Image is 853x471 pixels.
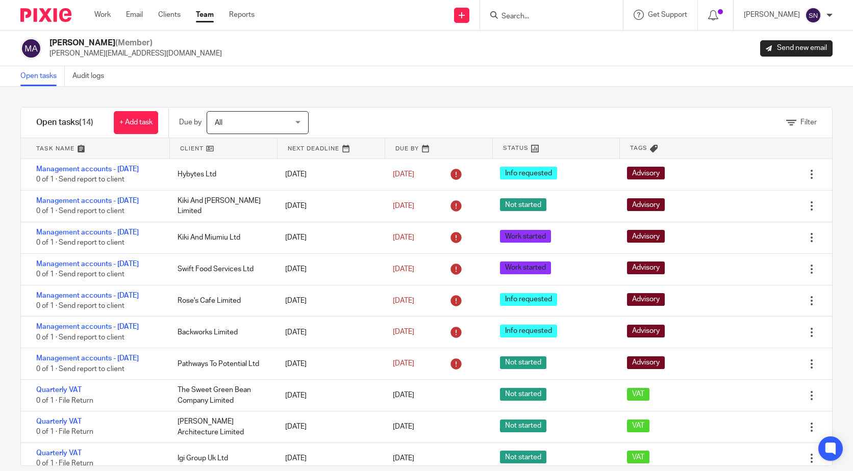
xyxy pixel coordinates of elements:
[627,261,665,274] span: Advisory
[215,119,222,126] span: All
[500,261,551,274] span: Work started
[627,198,665,211] span: Advisory
[275,354,383,374] div: [DATE]
[275,416,383,437] div: [DATE]
[500,293,557,306] span: Info requested
[36,229,139,236] a: Management accounts - [DATE]
[393,234,414,241] span: [DATE]
[79,118,93,126] span: (14)
[500,167,557,179] span: Info requested
[275,322,383,343] div: [DATE]
[20,38,42,59] img: svg%3E
[648,11,687,18] span: Get Support
[229,10,255,20] a: Reports
[393,329,414,336] span: [DATE]
[275,291,383,311] div: [DATE]
[805,7,821,23] img: svg%3E
[36,292,139,299] a: Management accounts - [DATE]
[500,356,546,369] span: Not started
[627,451,649,463] span: VAT
[275,196,383,216] div: [DATE]
[36,450,82,457] a: Quarterly VAT
[627,356,665,369] span: Advisory
[36,355,139,362] a: Management accounts - [DATE]
[36,429,93,436] span: 0 of 1 · File Return
[36,365,124,373] span: 0 of 1 · Send report to client
[36,166,139,173] a: Management accounts - [DATE]
[500,230,551,243] span: Work started
[167,322,275,343] div: Backworks Limited
[275,448,383,468] div: [DATE]
[36,418,82,425] a: Quarterly VAT
[393,360,414,368] span: [DATE]
[115,39,153,47] span: (Member)
[49,48,222,59] p: [PERSON_NAME][EMAIL_ADDRESS][DOMAIN_NAME]
[72,66,112,86] a: Audit logs
[36,239,124,246] span: 0 of 1 · Send report to client
[627,420,649,432] span: VAT
[167,164,275,185] div: Hybytes Ltd
[36,176,124,184] span: 0 of 1 · Send report to client
[36,271,124,278] span: 0 of 1 · Send report to client
[36,334,124,341] span: 0 of 1 · Send report to client
[744,10,800,20] p: [PERSON_NAME]
[20,66,65,86] a: Open tasks
[393,297,414,304] span: [DATE]
[36,323,139,330] a: Management accounts - [DATE]
[500,198,546,211] span: Not started
[114,111,158,134] a: + Add task
[393,455,414,462] span: [DATE]
[167,227,275,248] div: Kiki And Miumiu Ltd
[627,167,665,179] span: Advisory
[36,302,124,309] span: 0 of 1 · Send report to client
[167,411,275,442] div: [PERSON_NAME] Architecture Limited
[500,12,592,21] input: Search
[196,10,214,20] a: Team
[500,451,546,463] span: Not started
[500,388,546,401] span: Not started
[167,259,275,279] div: Swift Food Services Ltd
[36,197,139,204] a: Management accounts - [DATE]
[760,40,833,57] a: Send new email
[167,380,275,411] div: The Sweet Green Bean Company Limited
[275,227,383,248] div: [DATE]
[393,171,414,178] span: [DATE]
[275,385,383,406] div: [DATE]
[627,293,665,306] span: Advisory
[393,202,414,210] span: [DATE]
[36,207,124,215] span: 0 of 1 · Send report to client
[275,259,383,279] div: [DATE]
[167,191,275,222] div: Kiki And [PERSON_NAME] Limited
[275,164,383,185] div: [DATE]
[36,260,139,268] a: Management accounts - [DATE]
[20,8,71,22] img: Pixie
[627,325,665,337] span: Advisory
[800,119,817,126] span: Filter
[94,10,111,20] a: Work
[167,354,275,374] div: Pathways To Potential Ltd
[49,38,222,48] h2: [PERSON_NAME]
[500,420,546,432] span: Not started
[36,386,82,394] a: Quarterly VAT
[179,117,202,127] p: Due by
[393,392,414,399] span: [DATE]
[36,460,93,467] span: 0 of 1 · File Return
[167,291,275,311] div: Rose's Cafe Limited
[158,10,181,20] a: Clients
[393,424,414,431] span: [DATE]
[627,388,649,401] span: VAT
[627,230,665,243] span: Advisory
[500,325,557,337] span: Info requested
[630,144,647,152] span: Tags
[126,10,143,20] a: Email
[36,117,93,128] h1: Open tasks
[503,144,529,152] span: Status
[167,448,275,468] div: Igi Group Uk Ltd
[36,397,93,404] span: 0 of 1 · File Return
[393,266,414,273] span: [DATE]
